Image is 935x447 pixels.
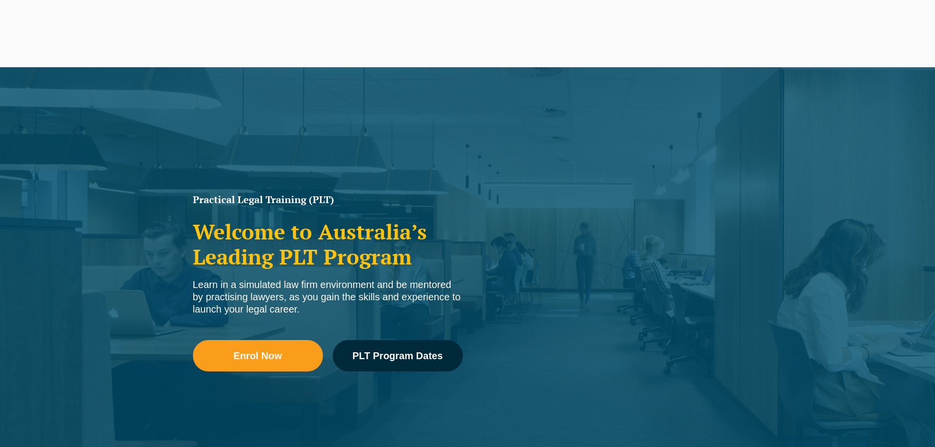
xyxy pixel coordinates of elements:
span: PLT Program Dates [352,351,443,361]
a: PLT Program Dates [333,340,463,371]
h2: Welcome to Australia’s Leading PLT Program [193,219,463,269]
h1: Practical Legal Training (PLT) [193,195,463,205]
div: Learn in a simulated law firm environment and be mentored by practising lawyers, as you gain the ... [193,279,463,316]
a: Enrol Now [193,340,323,371]
span: Enrol Now [234,351,282,361]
